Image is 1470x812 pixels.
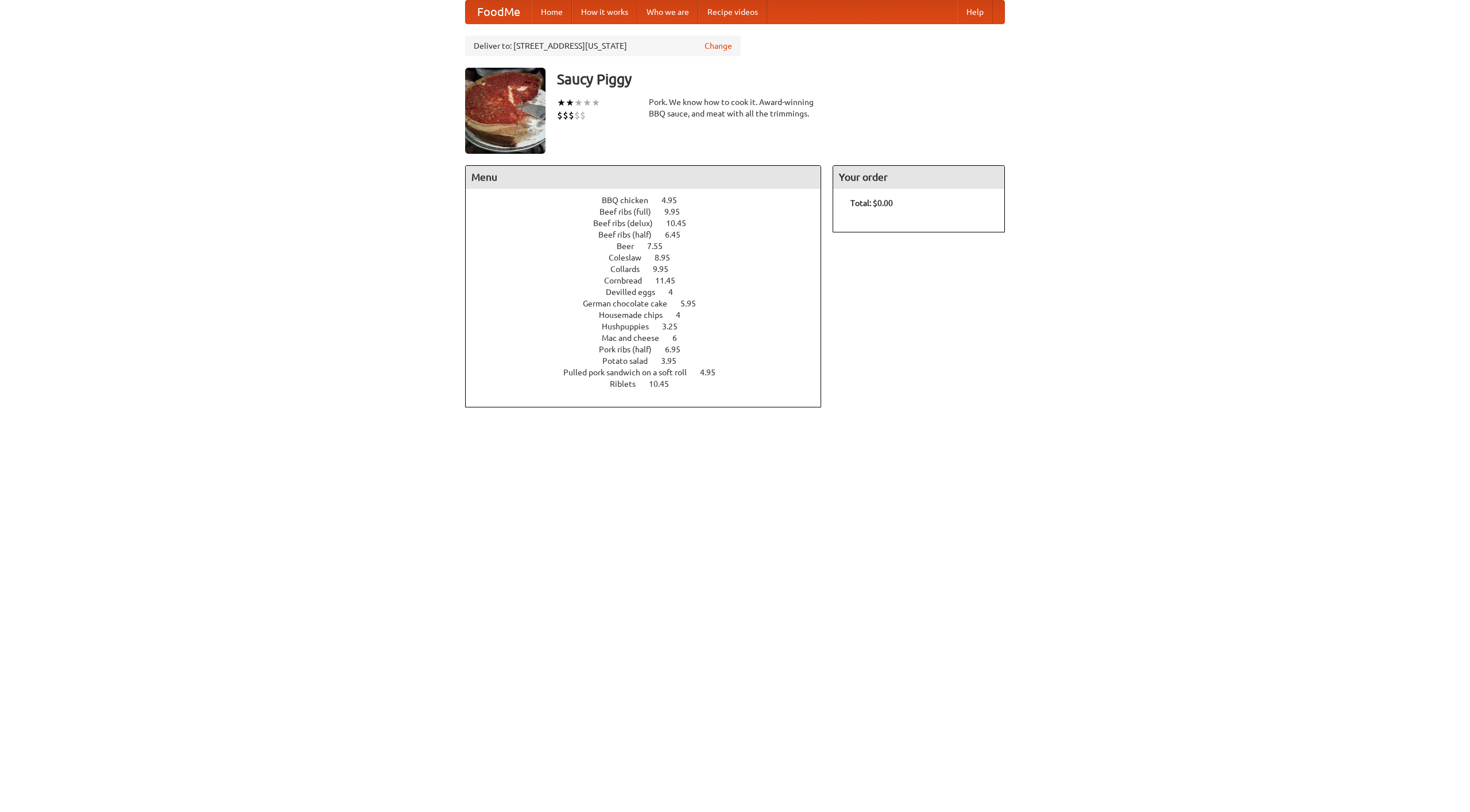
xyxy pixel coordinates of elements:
h4: Menu [466,166,821,189]
span: Pulled pork sandwich on a soft roll [563,368,698,377]
span: Devilled eggs [606,287,667,297]
span: Mac and cheese [602,333,671,343]
span: Coleslaw [609,253,653,262]
span: Collards [610,265,651,274]
span: 5.95 [680,299,707,308]
a: Beef ribs (full) 9.95 [599,207,701,216]
span: 4 [676,310,692,320]
span: 3.95 [661,356,688,366]
span: 3.25 [662,322,689,331]
h3: Saucy Piggy [557,68,1005,91]
li: ★ [557,96,566,109]
span: Riblets [610,379,647,388]
span: Beef ribs (half) [598,230,663,239]
img: angular.jpg [465,68,546,154]
a: Potato salad 3.95 [602,356,698,366]
a: Coleslaw 8.95 [609,253,691,262]
a: Housemade chips 4 [599,310,702,320]
li: $ [563,109,568,122]
a: Change [705,40,732,52]
span: 10.45 [649,379,680,388]
a: Devilled eggs 4 [606,287,694,297]
span: Cornbread [604,276,653,285]
a: Who we are [637,1,698,24]
li: $ [580,109,586,122]
li: ★ [591,96,600,109]
span: Potato salad [602,356,659,366]
a: Home [532,1,572,24]
a: Help [957,1,993,24]
span: 11.45 [655,276,687,285]
a: Hushpuppies 3.25 [602,322,699,331]
li: ★ [574,96,583,109]
span: 6 [672,333,688,343]
a: Pork ribs (half) 6.95 [599,345,702,354]
span: Beer [617,242,645,251]
span: Beef ribs (delux) [593,219,664,228]
div: Pork. We know how to cook it. Award-winning BBQ sauce, and meat with all the trimmings. [649,96,821,119]
h4: Your order [833,166,1004,189]
a: Recipe videos [698,1,767,24]
span: 6.45 [665,230,692,239]
li: $ [557,109,563,122]
a: How it works [572,1,637,24]
a: Collards 9.95 [610,265,690,274]
a: Riblets 10.45 [610,379,690,388]
li: $ [574,109,580,122]
li: ★ [583,96,591,109]
span: Beef ribs (full) [599,207,663,216]
span: 9.95 [664,207,691,216]
a: Cornbread 11.45 [604,276,697,285]
span: 8.95 [655,253,682,262]
span: 6.95 [665,345,692,354]
span: 10.45 [666,219,698,228]
span: Housemade chips [599,310,674,320]
span: 4.95 [700,368,727,377]
span: 7.55 [647,242,674,251]
span: 4.95 [661,196,688,205]
span: Hushpuppies [602,322,660,331]
span: 4 [668,287,684,297]
span: German chocolate cake [583,299,679,308]
li: $ [568,109,574,122]
a: German chocolate cake 5.95 [583,299,717,308]
a: BBQ chicken 4.95 [602,196,698,205]
span: 9.95 [653,265,680,274]
a: Mac and cheese 6 [602,333,698,343]
span: BBQ chicken [602,196,660,205]
div: Deliver to: [STREET_ADDRESS][US_STATE] [465,36,741,56]
a: Beer 7.55 [617,242,684,251]
b: Total: $0.00 [850,199,893,208]
li: ★ [566,96,574,109]
a: FoodMe [466,1,532,24]
a: Beef ribs (half) 6.45 [598,230,702,239]
span: Pork ribs (half) [599,345,663,354]
a: Pulled pork sandwich on a soft roll 4.95 [563,368,737,377]
a: Beef ribs (delux) 10.45 [593,219,707,228]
